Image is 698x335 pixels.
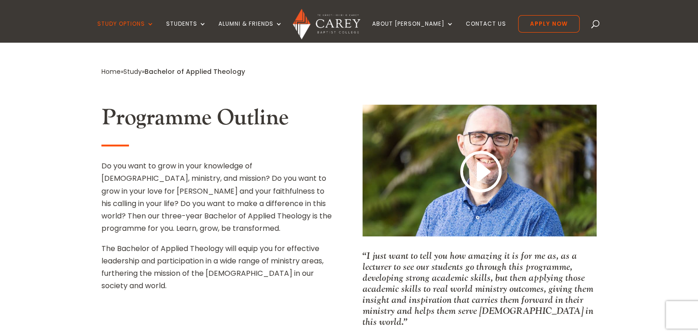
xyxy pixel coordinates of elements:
[145,67,245,76] span: Bachelor of Applied Theology
[293,9,360,39] img: Carey Baptist College
[101,67,245,76] span: » »
[363,250,597,327] p: “I just want to tell you how amazing it is for me as, as a lecturer to see our students go throug...
[101,160,335,242] p: Do you want to grow in your knowledge of [DEMOGRAPHIC_DATA], ministry, and mission? Do you want t...
[466,21,506,42] a: Contact Us
[97,21,154,42] a: Study Options
[101,105,335,136] h2: Programme Outline
[166,21,207,42] a: Students
[123,67,142,76] a: Study
[101,67,121,76] a: Home
[101,242,335,292] p: The Bachelor of Applied Theology will equip you for effective leadership and participation in a w...
[518,15,580,33] a: Apply Now
[218,21,283,42] a: Alumni & Friends
[372,21,454,42] a: About [PERSON_NAME]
